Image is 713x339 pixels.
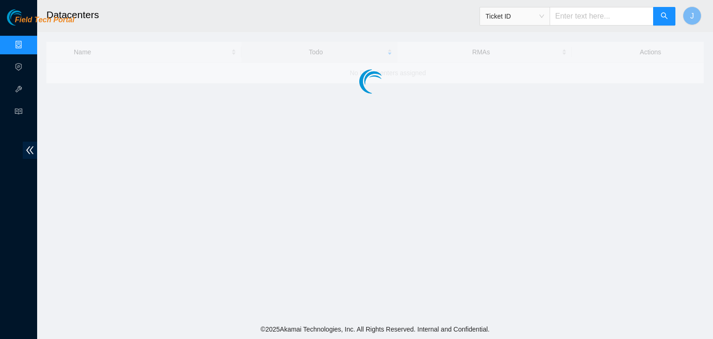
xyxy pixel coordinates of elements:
[37,319,713,339] footer: © 2025 Akamai Technologies, Inc. All Rights Reserved. Internal and Confidential.
[550,7,654,26] input: Enter text here...
[690,10,694,22] span: J
[683,7,701,25] button: J
[653,7,675,26] button: search
[7,9,47,26] img: Akamai Technologies
[661,12,668,21] span: search
[23,142,37,159] span: double-left
[7,17,74,29] a: Akamai TechnologiesField Tech Portal
[486,9,544,23] span: Ticket ID
[15,16,74,25] span: Field Tech Portal
[15,104,22,122] span: read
